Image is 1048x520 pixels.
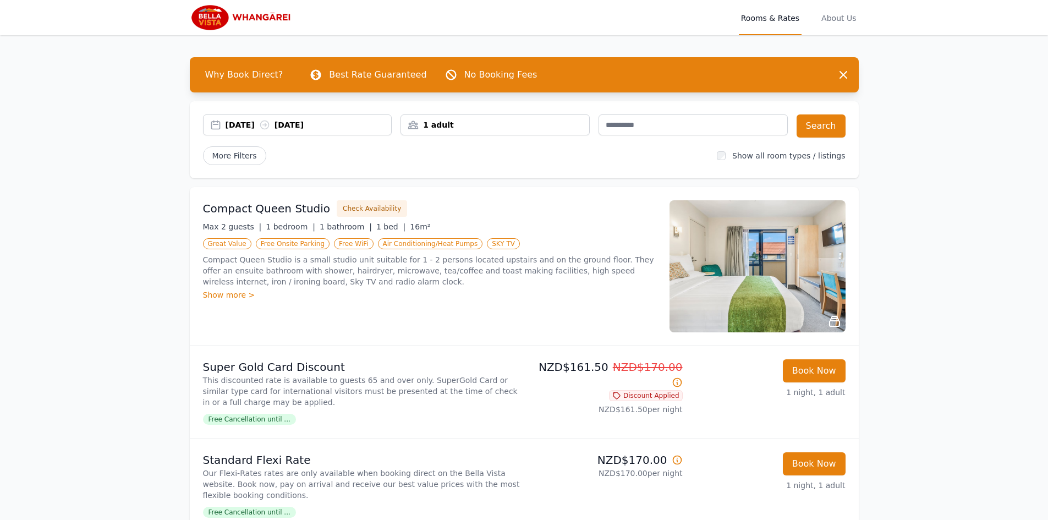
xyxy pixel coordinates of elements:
[401,119,589,130] div: 1 adult
[203,507,296,518] span: Free Cancellation until ...
[337,200,407,217] button: Check Availability
[487,238,520,249] span: SKY TV
[692,387,846,398] p: 1 night, 1 adult
[410,222,430,231] span: 16m²
[783,359,846,382] button: Book Now
[529,359,683,390] p: NZD$161.50
[256,238,330,249] span: Free Onsite Parking
[376,222,405,231] span: 1 bed |
[203,222,262,231] span: Max 2 guests |
[226,119,392,130] div: [DATE] [DATE]
[203,254,656,287] p: Compact Queen Studio is a small studio unit suitable for 1 - 2 persons located upstairs and on th...
[783,452,846,475] button: Book Now
[334,238,374,249] span: Free WiFi
[464,68,537,81] p: No Booking Fees
[609,390,683,401] span: Discount Applied
[320,222,372,231] span: 1 bathroom |
[529,404,683,415] p: NZD$161.50 per night
[203,375,520,408] p: This discounted rate is available to guests 65 and over only. SuperGold Card or similar type card...
[203,359,520,375] p: Super Gold Card Discount
[203,468,520,501] p: Our Flexi-Rates rates are only available when booking direct on the Bella Vista website. Book now...
[266,222,315,231] span: 1 bedroom |
[329,68,426,81] p: Best Rate Guaranteed
[196,64,292,86] span: Why Book Direct?
[203,414,296,425] span: Free Cancellation until ...
[203,452,520,468] p: Standard Flexi Rate
[190,4,296,31] img: Bella Vista Whangarei
[692,480,846,491] p: 1 night, 1 adult
[203,238,251,249] span: Great Value
[613,360,683,374] span: NZD$170.00
[203,201,331,216] h3: Compact Queen Studio
[203,146,266,165] span: More Filters
[529,468,683,479] p: NZD$170.00 per night
[378,238,483,249] span: Air Conditioning/Heat Pumps
[732,151,845,160] label: Show all room types / listings
[797,114,846,138] button: Search
[203,289,656,300] div: Show more >
[529,452,683,468] p: NZD$170.00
